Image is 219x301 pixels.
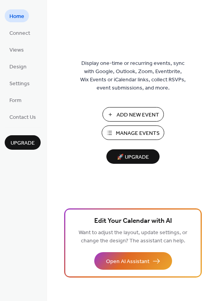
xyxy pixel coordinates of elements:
[79,228,187,246] span: Want to adjust the layout, update settings, or change the design? The assistant can help.
[102,107,164,122] button: Add New Event
[5,26,35,39] a: Connect
[9,80,30,88] span: Settings
[5,9,29,22] a: Home
[11,139,35,147] span: Upgrade
[106,258,149,266] span: Open AI Assistant
[9,13,24,21] span: Home
[111,152,155,163] span: 🚀 Upgrade
[116,129,160,138] span: Manage Events
[5,43,29,56] a: Views
[5,60,31,73] a: Design
[94,252,172,270] button: Open AI Assistant
[5,77,34,90] a: Settings
[102,125,164,140] button: Manage Events
[9,29,30,38] span: Connect
[9,46,24,54] span: Views
[94,216,172,227] span: Edit Your Calendar with AI
[5,135,41,150] button: Upgrade
[9,97,22,105] span: Form
[5,110,41,123] a: Contact Us
[106,149,160,164] button: 🚀 Upgrade
[9,63,27,71] span: Design
[117,111,159,119] span: Add New Event
[80,59,186,92] span: Display one-time or recurring events, sync with Google, Outlook, Zoom, Eventbrite, Wix Events or ...
[9,113,36,122] span: Contact Us
[5,93,26,106] a: Form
